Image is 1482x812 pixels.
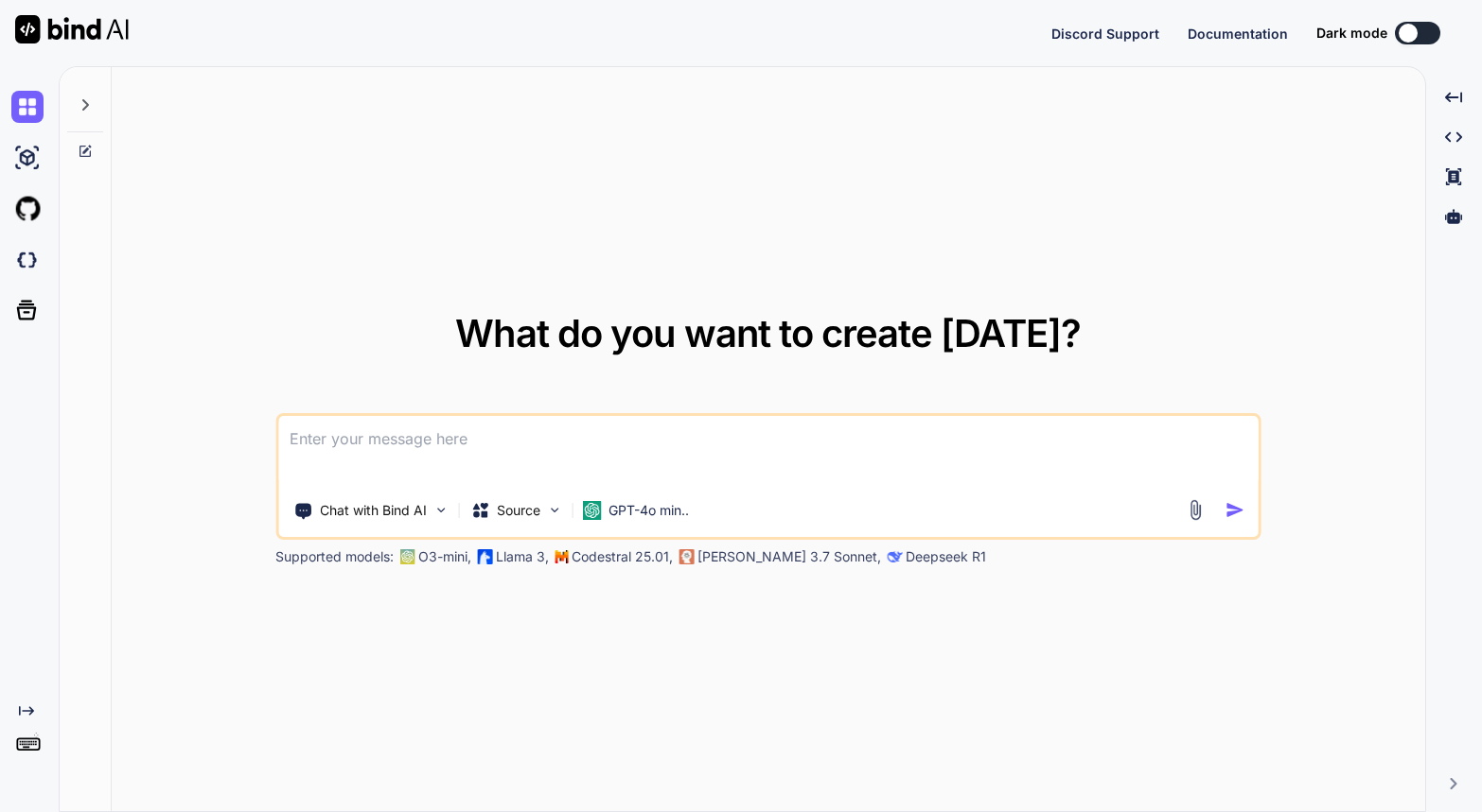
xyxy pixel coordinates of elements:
[1184,499,1206,521] img: attachment
[1051,24,1159,43] button: Discord Support
[887,549,902,564] img: claude
[11,193,44,225] img: githubLight
[275,547,394,566] p: Supported models:
[609,501,689,520] p: GPT-4o min..
[906,547,986,566] p: Deepseek R1
[477,549,492,564] img: Llama2
[1316,24,1387,43] span: Dark mode
[582,501,601,520] img: GPT-4o mini
[432,502,449,518] img: Pick Tools
[320,501,427,520] p: Chat with Bind AI
[11,91,44,123] img: chat
[15,15,129,43] img: Bind AI
[1051,26,1159,42] span: Discord Support
[679,549,694,564] img: claude
[11,142,44,174] img: ai-studio
[1188,24,1288,43] button: Documentation
[418,547,471,566] p: O3-mini,
[546,502,562,518] img: Pick Models
[697,547,881,566] p: [PERSON_NAME] 3.7 Sonnet,
[1188,26,1288,42] span: Documentation
[399,549,415,564] img: GPT-4
[572,547,673,566] p: Codestral 25.01,
[11,244,44,276] img: darkCloudIdeIcon
[1225,500,1244,520] img: icon
[555,550,568,563] img: Mistral-AI
[496,547,549,566] p: Llama 3,
[497,501,540,520] p: Source
[455,310,1081,356] span: What do you want to create [DATE]?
